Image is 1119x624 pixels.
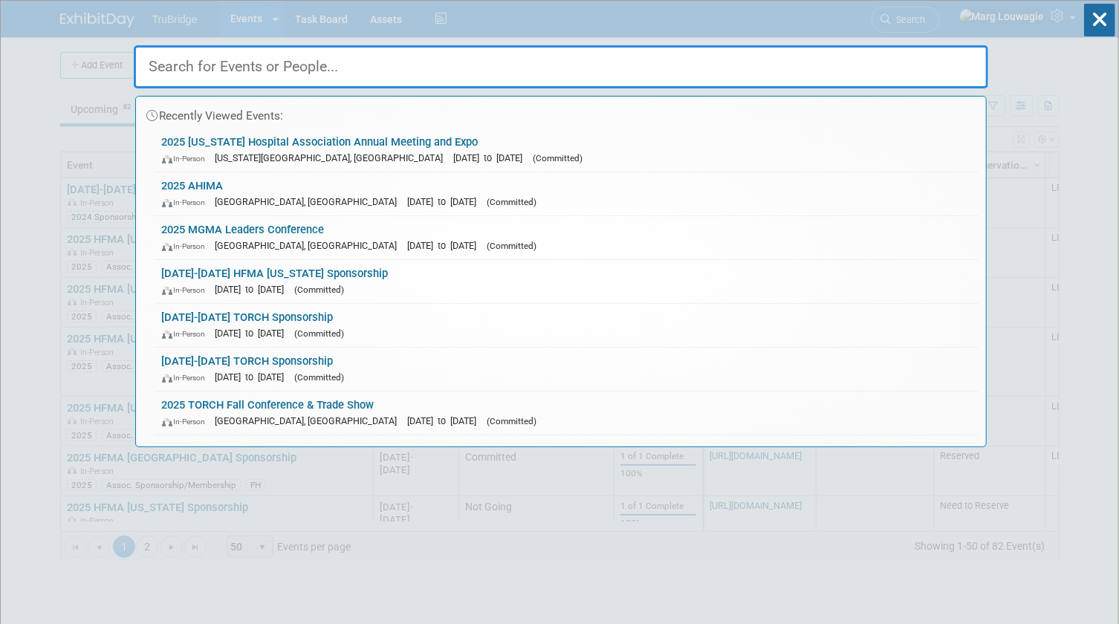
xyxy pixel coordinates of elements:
span: [DATE] to [DATE] [215,371,292,383]
span: [DATE] to [DATE] [215,284,292,295]
span: [DATE] to [DATE] [454,152,531,163]
span: (Committed) [487,197,537,207]
div: Recently Viewed Events: [143,97,979,129]
span: [GEOGRAPHIC_DATA], [GEOGRAPHIC_DATA] [215,415,405,426]
a: [DATE]-[DATE] TORCH Sponsorship In-Person [DATE] to [DATE] (Committed) [155,348,979,391]
span: [DATE] to [DATE] [215,328,292,339]
span: (Committed) [487,241,537,251]
span: [DATE] to [DATE] [408,196,484,207]
span: In-Person [162,373,213,383]
span: (Committed) [295,372,345,383]
span: In-Person [162,329,213,339]
span: [DATE] to [DATE] [408,415,484,426]
a: 2025 AHIMA In-Person [GEOGRAPHIC_DATA], [GEOGRAPHIC_DATA] [DATE] to [DATE] (Committed) [155,172,979,215]
span: (Committed) [487,416,537,426]
span: In-Person [162,241,213,251]
span: In-Person [162,198,213,207]
span: [GEOGRAPHIC_DATA], [GEOGRAPHIC_DATA] [215,196,405,207]
span: In-Person [162,285,213,295]
span: (Committed) [295,328,345,339]
span: (Committed) [295,285,345,295]
a: [DATE]-[DATE] TORCH Sponsorship In-Person [DATE] to [DATE] (Committed) [155,304,979,347]
input: Search for Events or People... [134,45,988,88]
a: 2025 [US_STATE] Hospital Association Annual Meeting and Expo In-Person [US_STATE][GEOGRAPHIC_DATA... [155,129,979,172]
span: In-Person [162,154,213,163]
span: [US_STATE][GEOGRAPHIC_DATA], [GEOGRAPHIC_DATA] [215,152,451,163]
span: [DATE] to [DATE] [408,240,484,251]
span: In-Person [162,417,213,426]
a: 2025 MGMA Leaders Conference In-Person [GEOGRAPHIC_DATA], [GEOGRAPHIC_DATA] [DATE] to [DATE] (Com... [155,216,979,259]
a: [DATE]-[DATE] HFMA [US_STATE] Sponsorship In-Person [DATE] to [DATE] (Committed) [155,260,979,303]
a: 2025 TORCH Fall Conference & Trade Show In-Person [GEOGRAPHIC_DATA], [GEOGRAPHIC_DATA] [DATE] to ... [155,391,979,435]
span: [GEOGRAPHIC_DATA], [GEOGRAPHIC_DATA] [215,240,405,251]
span: (Committed) [533,153,583,163]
